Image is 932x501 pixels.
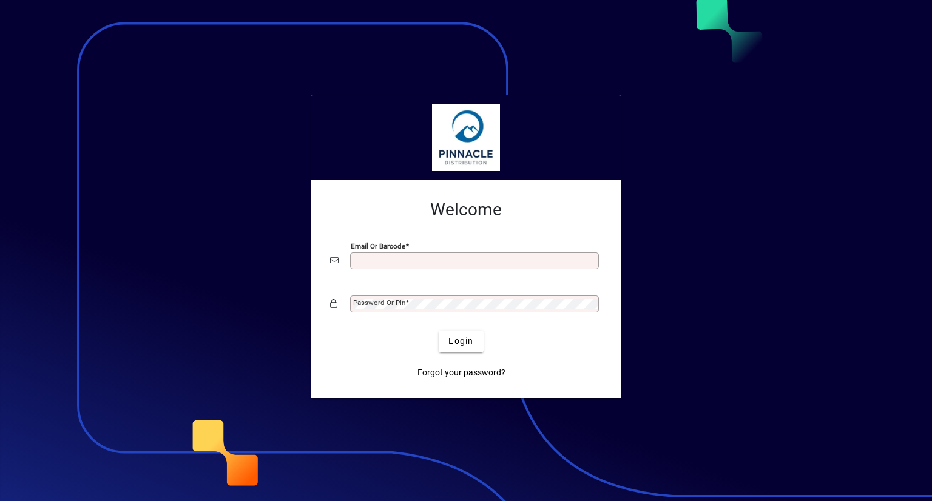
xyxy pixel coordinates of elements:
h2: Welcome [330,200,602,220]
button: Login [439,331,483,352]
mat-label: Password or Pin [353,298,405,307]
mat-label: Email or Barcode [351,241,405,250]
a: Forgot your password? [413,362,510,384]
span: Login [448,335,473,348]
span: Forgot your password? [417,366,505,379]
